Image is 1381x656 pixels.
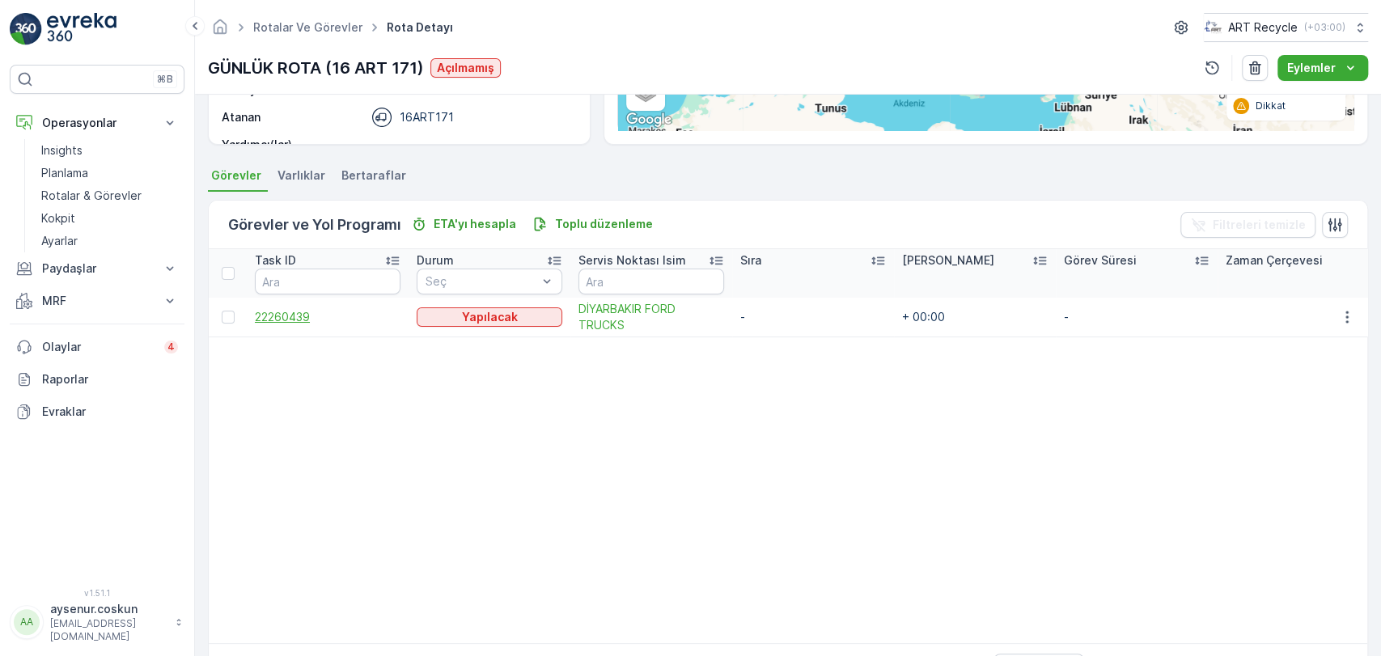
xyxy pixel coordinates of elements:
td: - [1056,298,1218,337]
p: Açılmamış [437,60,494,76]
button: ETA'yı hesapla [405,214,523,234]
p: Paydaşlar [42,260,152,277]
p: [EMAIL_ADDRESS][DOMAIN_NAME] [50,617,167,643]
div: Toggle Row Selected [222,311,235,324]
p: Atanan [222,109,261,125]
p: ETA'yı hesapla [434,216,516,232]
button: Yapılacak [417,307,562,327]
p: Rotalar & Görevler [41,188,142,204]
p: Toplu düzenleme [555,216,653,232]
input: Ara [578,269,724,294]
p: Görevler ve Yol Programı [228,214,401,236]
p: - [366,137,572,153]
p: Operasyonlar [42,115,152,131]
img: logo_light-DOdMpM7g.png [47,13,116,45]
td: - [732,298,894,337]
button: ART Recycle(+03:00) [1204,13,1368,42]
a: Rotalar ve Görevler [253,20,362,34]
span: v 1.51.1 [10,588,184,598]
a: Bu bölgeyi Google Haritalar'da açın (yeni pencerede açılır) [622,109,676,130]
p: GÜNLÜK ROTA (16 ART 171) [208,56,424,80]
button: Açılmamış [430,58,501,78]
a: 22260439 [255,309,400,325]
span: Görevler [211,167,261,184]
button: Filtreleri temizle [1180,212,1315,238]
a: Rotalar & Görevler [35,184,184,207]
a: Ana Sayfa [211,24,229,38]
a: Kokpit [35,207,184,230]
a: Evraklar [10,396,184,428]
img: Google [622,109,676,130]
a: Olaylar4 [10,331,184,363]
p: Dikkat [1256,99,1286,112]
p: ART Recycle [1228,19,1298,36]
span: Bertaraflar [341,167,406,184]
p: Kokpit [41,210,75,226]
button: Eylemler [1277,55,1368,81]
p: Yapılacak [462,309,518,325]
span: Varlıklar [277,167,325,184]
p: Seç [426,273,537,290]
p: MRF [42,293,152,309]
p: ⌘B [157,73,173,86]
div: AA [14,609,40,635]
button: AAaysenur.coskun[EMAIL_ADDRESS][DOMAIN_NAME] [10,601,184,643]
a: Raporlar [10,363,184,396]
a: DİYARBAKIR FORD TRUCKS [578,301,724,333]
a: Ayarlar [35,230,184,252]
img: logo [10,13,42,45]
p: ( +03:00 ) [1304,21,1345,34]
p: Task ID [255,252,296,269]
p: Insights [41,142,83,159]
input: Ara [255,269,400,294]
p: Ayarlar [41,233,78,249]
p: Sıra [740,252,761,269]
p: 16ART171 [400,109,454,125]
td: + 00:00 [894,298,1056,337]
p: Zaman Çerçevesi [1226,252,1323,269]
a: Insights [35,139,184,162]
button: Toplu düzenleme [526,214,659,234]
p: Görev Süresi [1064,252,1137,269]
p: Durum [417,252,454,269]
a: Planlama [35,162,184,184]
span: Rota Detayı [383,19,456,36]
p: Olaylar [42,339,155,355]
p: Servis Noktası Isim [578,252,686,269]
p: Raporlar [42,371,178,387]
p: Yardımcı(lar) [222,137,359,153]
p: 4 [167,341,175,353]
p: [PERSON_NAME] [902,252,994,269]
button: MRF [10,285,184,317]
p: Filtreleri temizle [1213,217,1306,233]
button: Operasyonlar [10,107,184,139]
p: Evraklar [42,404,178,420]
p: Planlama [41,165,88,181]
button: Paydaşlar [10,252,184,285]
img: image_23.png [1204,19,1222,36]
p: Eylemler [1287,60,1336,76]
p: aysenur.coskun [50,601,167,617]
